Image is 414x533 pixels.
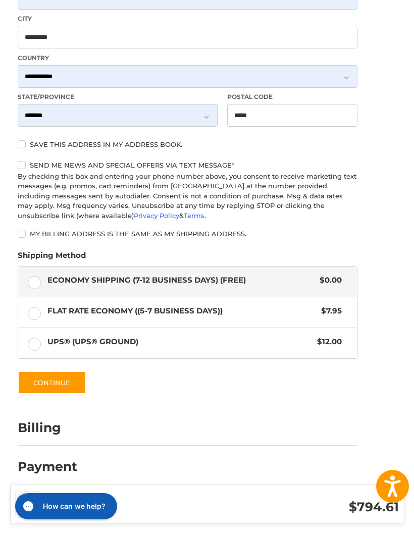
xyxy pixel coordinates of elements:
[315,275,342,286] span: $0.00
[18,250,86,266] legend: Shipping Method
[18,172,357,221] div: By checking this box and entering your phone number above, you consent to receive marketing text ...
[225,499,399,515] h3: $794.61
[184,211,204,220] a: Terms
[18,92,218,101] label: State/Province
[18,459,77,474] h2: Payment
[18,14,357,23] label: City
[18,140,357,148] label: Save this address in my address book.
[18,161,357,169] label: Send me news and special offers via text message*
[47,336,313,348] span: UPS® (UPS® Ground)
[313,336,342,348] span: $12.00
[18,230,357,238] label: My billing address is the same as my shipping address.
[18,420,77,436] h2: Billing
[47,275,315,286] span: Economy Shipping (7-12 Business Days) (Free)
[227,92,357,101] label: Postal Code
[47,305,317,317] span: Flat Rate Economy ((5-7 Business Days))
[18,371,86,394] button: Continue
[317,305,342,317] span: $7.95
[18,54,357,63] label: Country
[134,211,179,220] a: Privacy Policy
[10,490,120,523] iframe: Gorgias live chat messenger
[50,497,225,508] h3: 2 Items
